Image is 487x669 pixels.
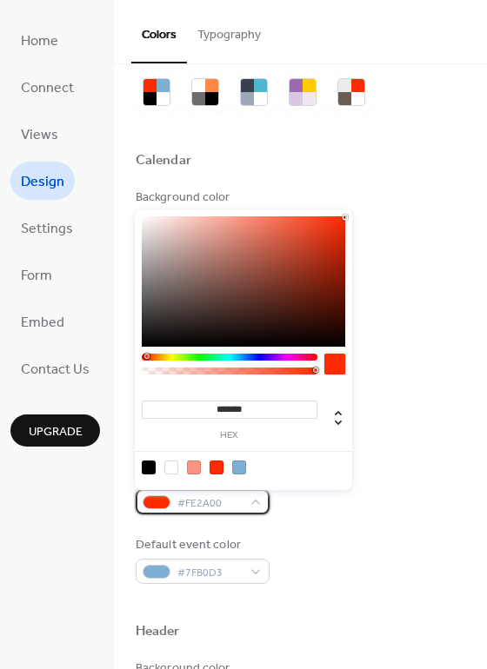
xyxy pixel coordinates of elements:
span: Embed [21,309,64,337]
span: Home [21,28,58,56]
span: #FE2A00 [177,494,242,513]
div: Default event color [136,536,266,554]
a: Embed [10,302,75,341]
button: Upgrade [10,414,100,447]
a: Connect [10,68,84,106]
span: Settings [21,215,73,243]
div: rgb(254, 148, 127) [187,460,201,474]
div: rgb(255, 255, 255) [164,460,178,474]
a: Form [10,255,63,294]
span: Form [21,262,52,290]
a: Settings [10,209,83,247]
div: Calendar [136,152,191,170]
span: #7FB0D3 [177,564,242,582]
span: Contact Us [21,356,90,384]
span: Upgrade [29,423,83,441]
span: Views [21,122,58,149]
div: rgb(0, 0, 0) [142,460,156,474]
a: Home [10,21,69,59]
a: Design [10,162,75,200]
span: Connect [21,75,74,103]
label: hex [142,431,317,440]
span: Design [21,169,64,196]
div: Background color [136,189,266,207]
div: rgb(254, 42, 0) [210,460,223,474]
a: Contact Us [10,349,100,387]
div: rgb(127, 176, 211) [232,460,246,474]
div: Header [136,623,180,641]
a: Views [10,115,69,153]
